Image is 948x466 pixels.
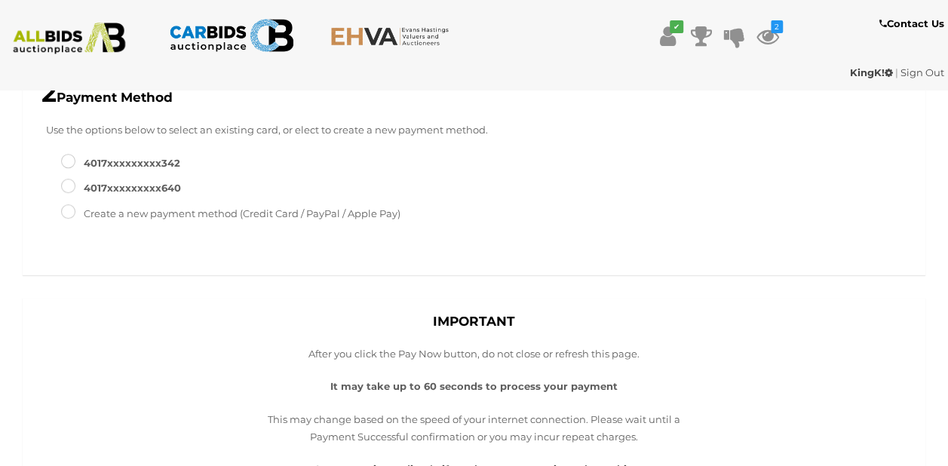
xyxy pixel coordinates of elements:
[268,345,681,363] p: After you click the Pay Now button, do not close or refresh this page.
[895,66,898,78] span: |
[61,205,400,222] label: Create a new payment method (Credit Card / PayPal / Apple Pay)
[879,17,944,29] b: Contact Us
[850,66,895,78] a: KingK!
[850,66,893,78] strong: KingK!
[330,26,456,46] img: EHVA.com.au
[756,23,779,50] a: 2
[879,15,948,32] a: Contact Us
[900,66,944,78] a: Sign Out
[41,90,173,105] b: Payment Method
[268,411,681,446] p: This may change based on the speed of your internet connection. Please wait until a Payment Succe...
[41,77,57,109] span: 2
[31,121,917,139] p: Use the options below to select an existing card, or elect to create a new payment method.
[771,20,783,33] i: 2
[61,155,180,172] label: 4017XXXXXXXXX342
[433,314,515,329] b: IMPORTANT
[657,23,680,50] a: ✔
[169,15,294,56] img: CARBIDS.com.au
[61,179,181,197] label: 4017XXXXXXXXX640
[670,20,683,33] i: ✔
[330,380,618,392] strong: It may take up to 60 seconds to process your payment
[7,23,132,54] img: ALLBIDS.com.au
